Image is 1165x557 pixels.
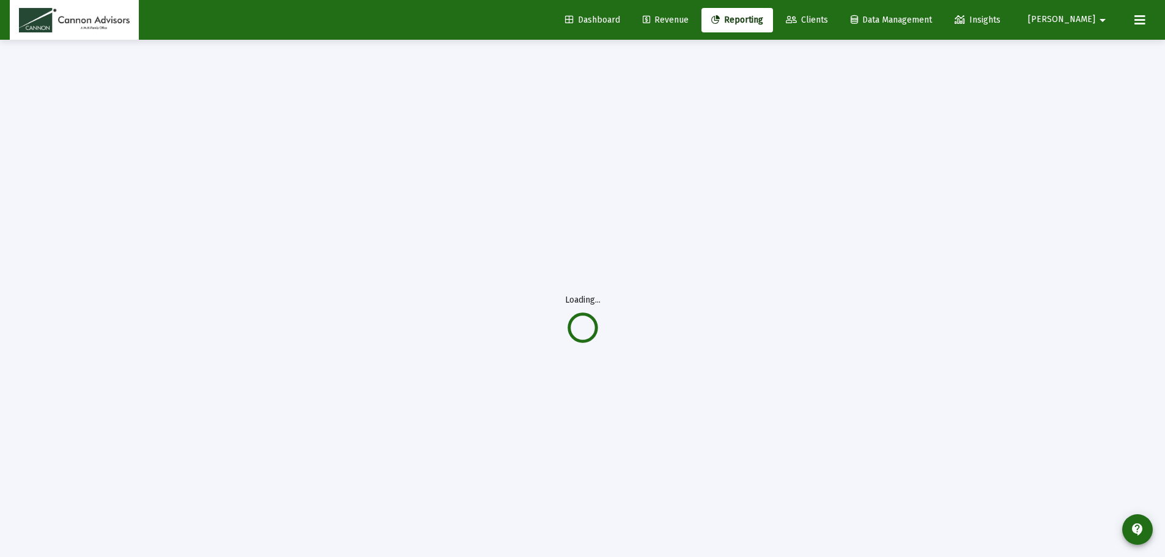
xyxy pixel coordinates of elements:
span: Clients [786,15,828,25]
span: Data Management [851,15,932,25]
span: Insights [955,15,1000,25]
a: Insights [945,8,1010,32]
mat-icon: contact_support [1130,522,1145,537]
span: Reporting [711,15,763,25]
a: Clients [776,8,838,32]
a: Revenue [633,8,698,32]
span: Revenue [643,15,689,25]
span: Dashboard [565,15,620,25]
img: Dashboard [19,8,130,32]
a: Dashboard [555,8,630,32]
a: Reporting [701,8,773,32]
a: Data Management [841,8,942,32]
mat-icon: arrow_drop_down [1095,8,1110,32]
span: [PERSON_NAME] [1028,15,1095,25]
button: [PERSON_NAME] [1013,7,1125,32]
